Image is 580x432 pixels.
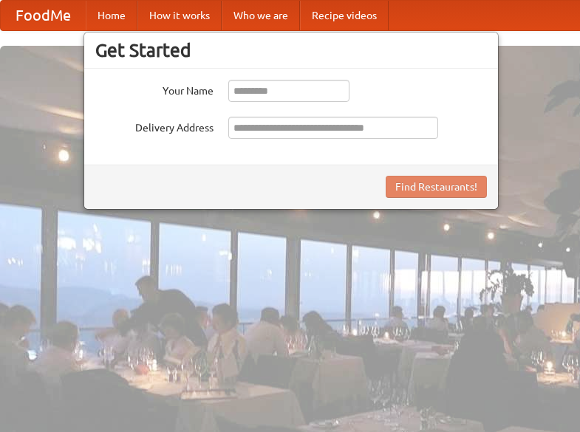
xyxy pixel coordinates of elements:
[222,1,300,30] a: Who we are
[137,1,222,30] a: How it works
[95,80,214,98] label: Your Name
[1,1,86,30] a: FoodMe
[300,1,389,30] a: Recipe videos
[95,39,487,61] h3: Get Started
[95,117,214,135] label: Delivery Address
[86,1,137,30] a: Home
[386,176,487,198] button: Find Restaurants!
